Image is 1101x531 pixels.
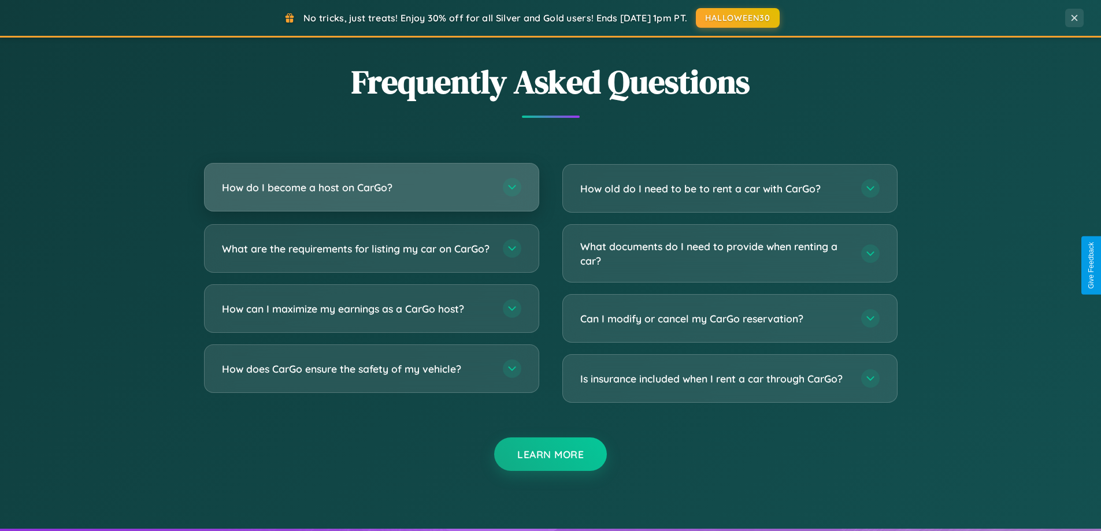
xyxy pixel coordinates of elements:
h3: How old do I need to be to rent a car with CarGo? [580,181,850,196]
h3: Can I modify or cancel my CarGo reservation? [580,311,850,326]
button: HALLOWEEN30 [696,8,780,28]
button: Learn More [494,437,607,471]
div: Give Feedback [1087,242,1095,289]
h3: How does CarGo ensure the safety of my vehicle? [222,362,491,376]
h3: What documents do I need to provide when renting a car? [580,239,850,268]
h3: Is insurance included when I rent a car through CarGo? [580,372,850,386]
h3: How do I become a host on CarGo? [222,180,491,195]
h3: What are the requirements for listing my car on CarGo? [222,242,491,256]
h3: How can I maximize my earnings as a CarGo host? [222,302,491,316]
span: No tricks, just treats! Enjoy 30% off for all Silver and Gold users! Ends [DATE] 1pm PT. [303,12,687,24]
h2: Frequently Asked Questions [204,60,898,104]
